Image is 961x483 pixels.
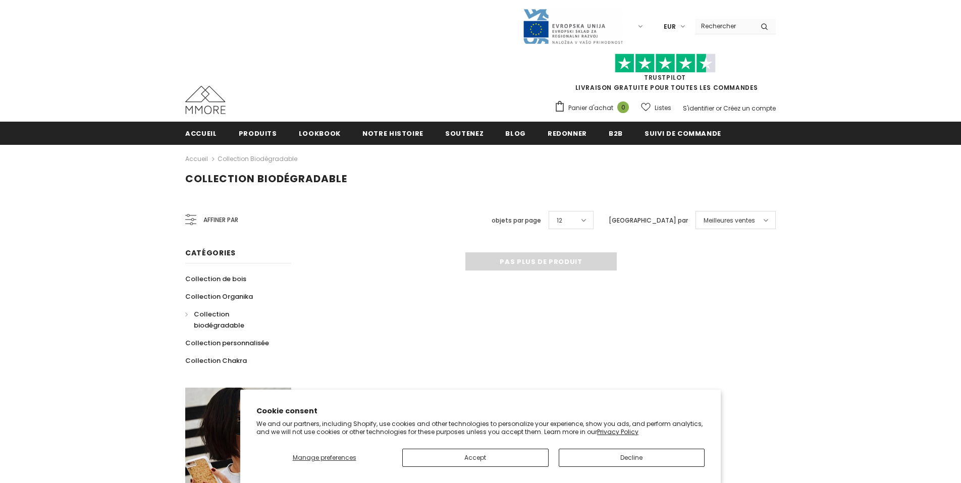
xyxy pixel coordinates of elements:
span: Suivi de commande [645,129,721,138]
a: S'identifier [683,104,714,113]
a: Blog [505,122,526,144]
span: Lookbook [299,129,341,138]
a: TrustPilot [644,73,686,82]
a: B2B [609,122,623,144]
span: Catégories [185,248,236,258]
span: LIVRAISON GRATUITE POUR TOUTES LES COMMANDES [554,58,776,92]
a: Notre histoire [362,122,423,144]
a: Suivi de commande [645,122,721,144]
a: Javni Razpis [522,22,623,30]
a: Créez un compte [723,104,776,113]
a: Redonner [548,122,587,144]
a: Collection de bois [185,270,246,288]
span: Blog [505,129,526,138]
a: Lookbook [299,122,341,144]
span: Notre histoire [362,129,423,138]
p: We and our partners, including Shopify, use cookies and other technologies to personalize your ex... [256,420,705,436]
button: Manage preferences [256,449,392,467]
img: Javni Razpis [522,8,623,45]
span: Panier d'achat [568,103,613,113]
img: Faites confiance aux étoiles pilotes [615,53,716,73]
input: Search Site [695,19,753,33]
span: Manage preferences [293,453,356,462]
a: Collection Organika [185,288,253,305]
a: Listes [641,99,671,117]
a: soutenez [445,122,484,144]
span: Affiner par [203,214,238,226]
a: Collection Chakra [185,352,247,369]
span: EUR [664,22,676,32]
span: Produits [239,129,277,138]
label: objets par page [492,216,541,226]
a: Accueil [185,153,208,165]
a: Collection personnalisée [185,334,269,352]
a: Accueil [185,122,217,144]
button: Accept [402,449,549,467]
h2: Cookie consent [256,406,705,416]
span: Collection Organika [185,292,253,301]
a: Collection biodégradable [218,154,297,163]
span: Collection biodégradable [185,172,347,186]
a: Privacy Policy [597,427,638,436]
span: Collection personnalisée [185,338,269,348]
span: B2B [609,129,623,138]
span: 12 [557,216,562,226]
button: Decline [559,449,705,467]
label: [GEOGRAPHIC_DATA] par [609,216,688,226]
span: Collection biodégradable [194,309,244,330]
img: Cas MMORE [185,86,226,114]
span: soutenez [445,129,484,138]
span: Meilleures ventes [704,216,755,226]
span: 0 [617,101,629,113]
a: Produits [239,122,277,144]
a: Panier d'achat 0 [554,100,634,116]
span: Accueil [185,129,217,138]
span: Redonner [548,129,587,138]
span: Collection Chakra [185,356,247,365]
span: Listes [655,103,671,113]
span: or [716,104,722,113]
a: Collection biodégradable [185,305,280,334]
span: Collection de bois [185,274,246,284]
